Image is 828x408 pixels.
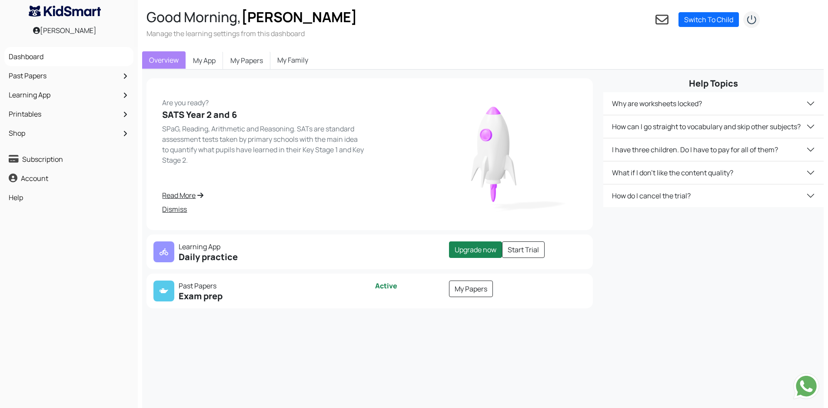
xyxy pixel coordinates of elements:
[793,373,819,399] img: Send whatsapp message to +442080035976
[153,291,364,301] h5: Exam prep
[29,6,101,17] img: KidSmart logo
[7,126,131,140] a: Shop
[449,241,502,258] a: Upgrade now
[162,110,364,120] h5: SATS Year 2 and 6
[7,49,131,64] a: Dashboard
[270,51,315,69] a: My Family
[603,138,823,161] button: I have three children. Do I have to pay for all of them?
[7,68,131,83] a: Past Papers
[7,171,131,186] a: Account
[603,78,823,89] h5: Help Topics
[603,184,823,207] button: How do I cancel the trial?
[743,11,760,28] img: logout2.png
[603,115,823,138] button: How can I go straight to vocabulary and skip other subjects?
[153,252,364,262] h5: Daily practice
[241,7,357,27] span: [PERSON_NAME]
[7,190,131,205] a: Help
[186,51,223,70] a: My App
[162,124,364,165] p: SPaG, Reading, Arithmetic and Reasoning. SATs are standard assessment tests taken by primary scho...
[449,281,493,297] a: My Papers
[603,92,823,115] button: Why are worksheets locked?
[162,204,364,214] a: Dismiss
[146,9,357,25] h2: Good Morning,
[162,190,364,201] a: Read More
[7,87,131,102] a: Learning App
[153,281,364,291] p: Past Papers
[502,241,545,258] a: Start Trial
[7,107,131,121] a: Printables
[162,94,364,108] p: Are you ready?
[375,281,397,291] span: Active
[142,51,186,69] a: Overview
[678,12,739,27] a: Switch To Child
[223,51,270,70] a: My Papers
[411,94,578,214] img: rocket
[153,241,364,252] p: Learning App
[7,152,131,167] a: Subscription
[146,29,357,38] h3: Manage the learning settings from this dashboard
[603,161,823,184] button: What if I don't like the content quality?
